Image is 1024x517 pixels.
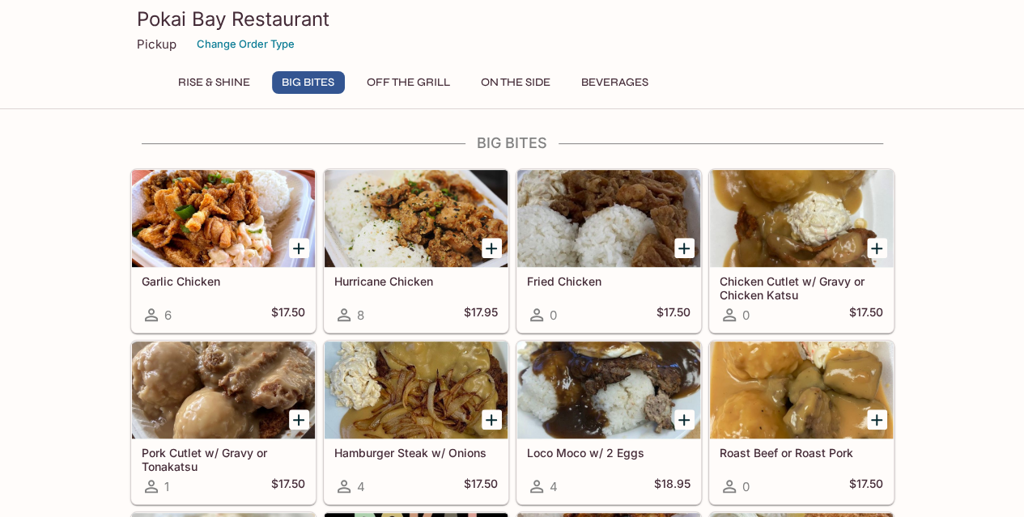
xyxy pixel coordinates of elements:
span: 6 [164,307,172,323]
span: 0 [742,479,750,494]
p: Pickup [137,36,176,52]
button: Change Order Type [189,32,302,57]
span: 0 [550,307,557,323]
h5: $17.50 [849,305,883,324]
h4: Big Bites [130,134,894,152]
span: 0 [742,307,750,323]
span: 4 [550,479,558,494]
h5: $17.95 [464,305,498,324]
button: Add Fried Chicken [674,238,695,258]
a: Pork Cutlet w/ Gravy or Tonakatsu1$17.50 [131,341,316,504]
h5: Loco Moco w/ 2 Eggs [527,446,690,460]
h5: Pork Cutlet w/ Gravy or Tonakatsu [142,446,305,473]
a: Chicken Cutlet w/ Gravy or Chicken Katsu0$17.50 [709,169,894,333]
a: Hamburger Steak w/ Onions4$17.50 [324,341,508,504]
a: Garlic Chicken6$17.50 [131,169,316,333]
button: Add Loco Moco w/ 2 Eggs [674,409,695,430]
h5: Roast Beef or Roast Pork [720,446,883,460]
h5: Hamburger Steak w/ Onions [334,446,498,460]
button: Add Garlic Chicken [289,238,309,258]
button: On The Side [472,71,559,94]
a: Loco Moco w/ 2 Eggs4$18.95 [516,341,701,504]
div: Pork Cutlet w/ Gravy or Tonakatsu [132,341,315,439]
span: 4 [357,479,365,494]
div: Garlic Chicken [132,170,315,267]
h5: $17.50 [271,477,305,496]
a: Fried Chicken0$17.50 [516,169,701,333]
h5: $17.50 [464,477,498,496]
div: Chicken Cutlet w/ Gravy or Chicken Katsu [710,170,893,267]
h5: Hurricane Chicken [334,274,498,288]
button: Add Hurricane Chicken [482,238,502,258]
div: Roast Beef or Roast Pork [710,341,893,439]
button: Beverages [572,71,657,94]
h5: $17.50 [849,477,883,496]
h5: Fried Chicken [527,274,690,288]
button: Off The Grill [358,71,459,94]
button: Rise & Shine [169,71,259,94]
a: Roast Beef or Roast Pork0$17.50 [709,341,894,504]
button: Add Roast Beef or Roast Pork [867,409,887,430]
a: Hurricane Chicken8$17.95 [324,169,508,333]
span: 8 [357,307,364,323]
h5: Garlic Chicken [142,274,305,288]
div: Loco Moco w/ 2 Eggs [517,341,700,439]
h5: $18.95 [654,477,690,496]
div: Hamburger Steak w/ Onions [325,341,508,439]
span: 1 [164,479,169,494]
button: Add Hamburger Steak w/ Onions [482,409,502,430]
h5: $17.50 [271,305,305,324]
button: Add Pork Cutlet w/ Gravy or Tonakatsu [289,409,309,430]
h5: $17.50 [656,305,690,324]
button: Big Bites [272,71,345,94]
button: Add Chicken Cutlet w/ Gravy or Chicken Katsu [867,238,887,258]
div: Hurricane Chicken [325,170,508,267]
h5: Chicken Cutlet w/ Gravy or Chicken Katsu [720,274,883,301]
div: Fried Chicken [517,170,700,267]
h3: Pokai Bay Restaurant [137,6,888,32]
